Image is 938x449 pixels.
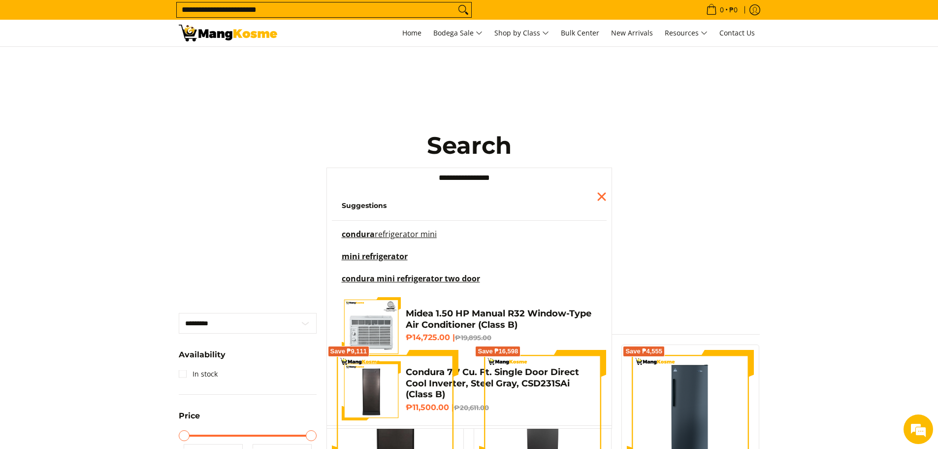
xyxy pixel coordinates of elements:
[478,348,518,354] span: Save ₱16,598
[162,5,185,29] div: Minimize live chat window
[342,275,597,292] a: condura mini refrigerator two door
[489,20,554,46] a: Shop by Class
[5,269,188,304] textarea: Type your message and hit 'Enter'
[625,348,662,354] span: Save ₱4,555
[556,20,604,46] a: Bulk Center
[342,202,597,210] h6: Suggestions
[494,27,549,39] span: Shop by Class
[342,297,401,356] img: Midea 1.50 HP Manual R32 Window-Type Air Conditioner (Class B)
[402,28,421,37] span: Home
[179,281,760,304] p: Your search for found the following:
[660,20,712,46] a: Resources
[179,412,200,420] span: Price
[375,229,437,240] mark: refrigerator mini
[406,333,597,343] h6: ₱14,725.00 |
[718,6,725,13] span: 0
[428,20,487,46] a: Bodega Sale
[179,351,226,366] summary: Open
[342,251,408,262] span: mini refrigerator
[179,351,226,359] span: Availability
[728,6,739,13] span: ₱0
[342,231,597,248] a: condura refrigerator mini
[611,28,653,37] span: New Arrivals
[287,20,760,46] nav: Main Menu
[455,2,471,17] button: Search
[342,362,401,419] img: Condura 7.7 Cu. Ft. Single Door Direct Cool Inverter, Steel Gray, CSD231SAi (Class B)
[342,297,597,356] a: Midea 1.50 HP Manual R32 Window-Type Air Conditioner (Class B) Midea 1.50 HP Manual R32 Window-Ty...
[326,131,612,160] h1: Search
[454,404,489,412] del: ₱20,611.00
[342,273,480,284] span: condura mini refrigerator two door
[433,27,483,39] span: Bodega Sale
[703,4,741,15] span: •
[406,403,597,413] h6: ₱11,500.00 |
[719,28,755,37] span: Contact Us
[342,253,597,270] a: mini refrigerator
[330,348,367,354] span: Save ₱9,111
[406,367,597,400] h4: Condura 7.7 Cu. Ft. Single Door Direct Cool Inverter, Steel Gray, CSD231SAi (Class B)
[606,20,658,46] a: New Arrivals
[51,55,165,68] div: Chat with us now
[665,27,708,39] span: Resources
[714,20,760,46] a: Contact Us
[455,334,491,342] del: ₱19,895.00
[406,308,597,330] h4: Midea 1.50 HP Manual R32 Window-Type Air Conditioner (Class B)
[57,124,136,224] span: We're online!
[397,20,426,46] a: Home
[342,229,375,240] span: condura
[561,28,599,37] span: Bulk Center
[594,189,609,204] div: Close pop up
[179,25,277,41] img: Search: 22 results found for &quot;condura refrigerator mini&quot; | Mang Kosme
[342,361,597,420] a: Condura 7.7 Cu. Ft. Single Door Direct Cool Inverter, Steel Gray, CSD231SAi (Class B) Condura 7.7...
[179,366,218,382] a: In stock
[179,412,200,427] summary: Open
